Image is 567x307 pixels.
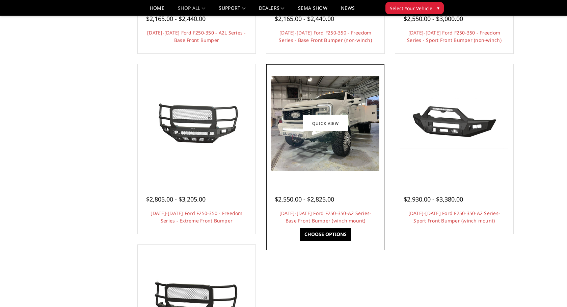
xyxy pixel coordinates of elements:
[178,6,205,16] a: shop all
[146,15,206,23] span: $2,165.00 - $2,440.00
[271,76,379,171] img: 2023-2025 Ford F250-350-A2 Series-Base Front Bumper (winch mount)
[407,29,502,43] a: [DATE]-[DATE] Ford F250-350 - Freedom Series - Sport Front Bumper (non-winch)
[150,6,164,16] a: Home
[298,6,327,16] a: SEMA Show
[404,195,463,203] span: $2,930.00 - $3,380.00
[397,66,512,181] a: 2023-2025 Ford F250-350-A2 Series-Sport Front Bumper (winch mount) 2023-2025 Ford F250-350-A2 Ser...
[139,66,254,181] a: 2023-2025 Ford F250-350 - Freedom Series - Extreme Front Bumper 2023-2025 Ford F250-350 - Freedom...
[385,2,444,14] button: Select Your Vehicle
[268,66,383,181] a: 2023-2025 Ford F250-350-A2 Series-Base Front Bumper (winch mount) 2023-2025 Ford F250-350-A2 Seri...
[275,15,334,23] span: $2,165.00 - $2,440.00
[408,210,501,224] a: [DATE]-[DATE] Ford F250-350-A2 Series-Sport Front Bumper (winch mount)
[279,210,372,224] a: [DATE]-[DATE] Ford F250-350-A2 Series-Base Front Bumper (winch mount)
[151,210,242,224] a: [DATE]-[DATE] Ford F250-350 - Freedom Series - Extreme Front Bumper
[533,275,567,307] iframe: Chat Widget
[437,4,439,11] span: ▾
[275,195,334,203] span: $2,550.00 - $2,825.00
[219,6,245,16] a: Support
[390,5,432,12] span: Select Your Vehicle
[300,228,351,241] a: Choose Options
[341,6,355,16] a: News
[259,6,285,16] a: Dealers
[147,29,246,43] a: [DATE]-[DATE] Ford F250-350 - A2L Series - Base Front Bumper
[279,29,372,43] a: [DATE]-[DATE] Ford F250-350 - Freedom Series - Base Front Bumper (non-winch)
[404,15,463,23] span: $2,550.00 - $3,000.00
[303,116,348,132] a: Quick view
[146,195,206,203] span: $2,805.00 - $3,205.00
